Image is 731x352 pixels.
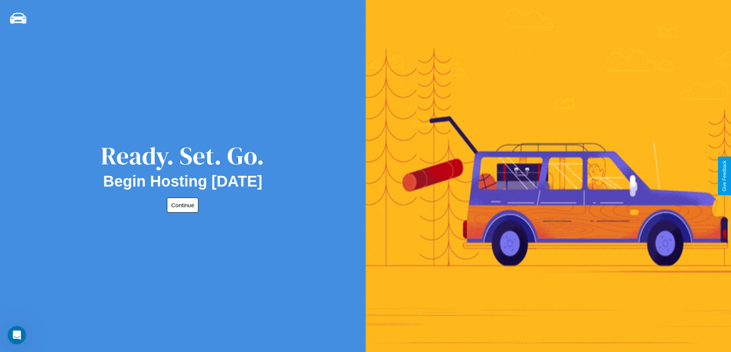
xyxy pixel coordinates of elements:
iframe: Intercom live chat [8,326,26,344]
button: Continue [167,198,198,213]
div: Ready. Set. Go. [101,139,264,173]
h2: Begin Hosting [DATE] [103,173,262,190]
div: Give Feedback [722,160,727,192]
